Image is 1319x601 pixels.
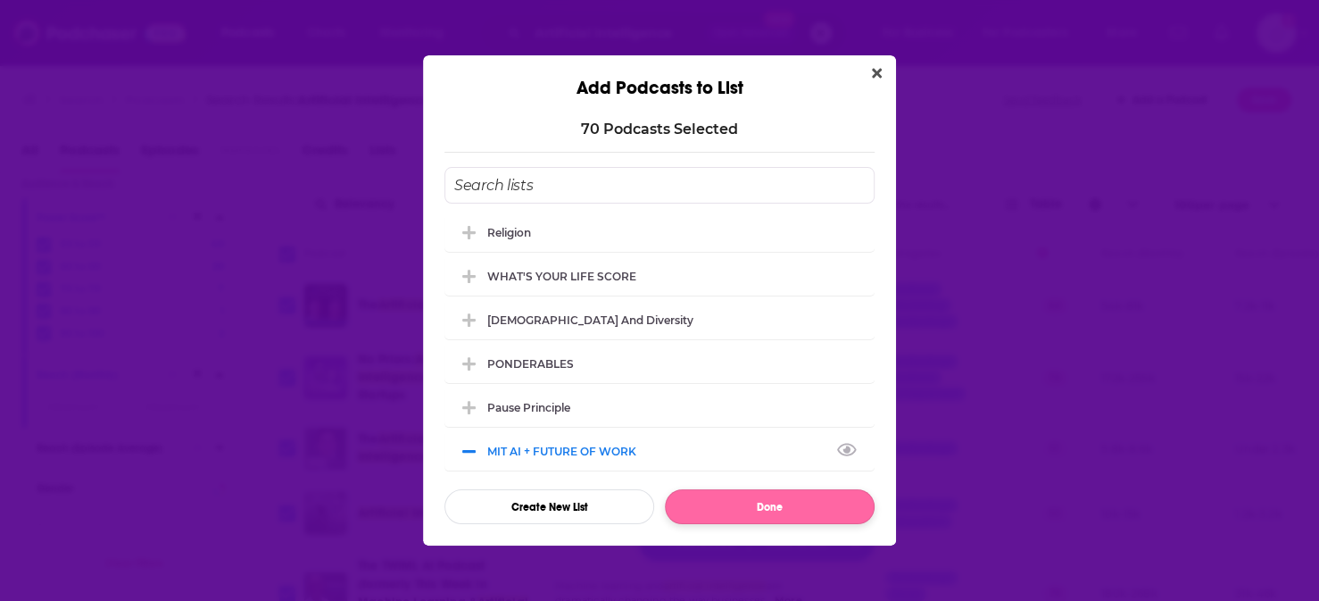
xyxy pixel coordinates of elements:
[487,445,647,458] div: MIT AI + FUTURE OF WORK
[636,455,647,456] button: View Link
[423,55,896,99] div: Add Podcasts to List
[487,226,531,239] div: Religion
[444,388,875,427] div: Pause Principle
[444,167,875,524] div: Add Podcast To List
[444,256,875,296] div: WHAT'S YOUR LIFE SCORE
[865,63,889,85] button: Close
[444,489,654,524] button: Create New List
[444,213,875,252] div: Religion
[665,489,875,524] button: Done
[487,313,693,327] div: [DEMOGRAPHIC_DATA] and Diversity
[444,431,875,471] div: MIT AI + FUTURE OF WORK
[487,401,570,414] div: Pause Principle
[444,300,875,339] div: Christianity and Diversity
[487,270,636,283] div: WHAT'S YOUR LIFE SCORE
[581,121,738,138] p: 70 Podcast s Selected
[487,357,574,371] div: PONDERABLES
[444,167,875,204] input: Search lists
[444,344,875,383] div: PONDERABLES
